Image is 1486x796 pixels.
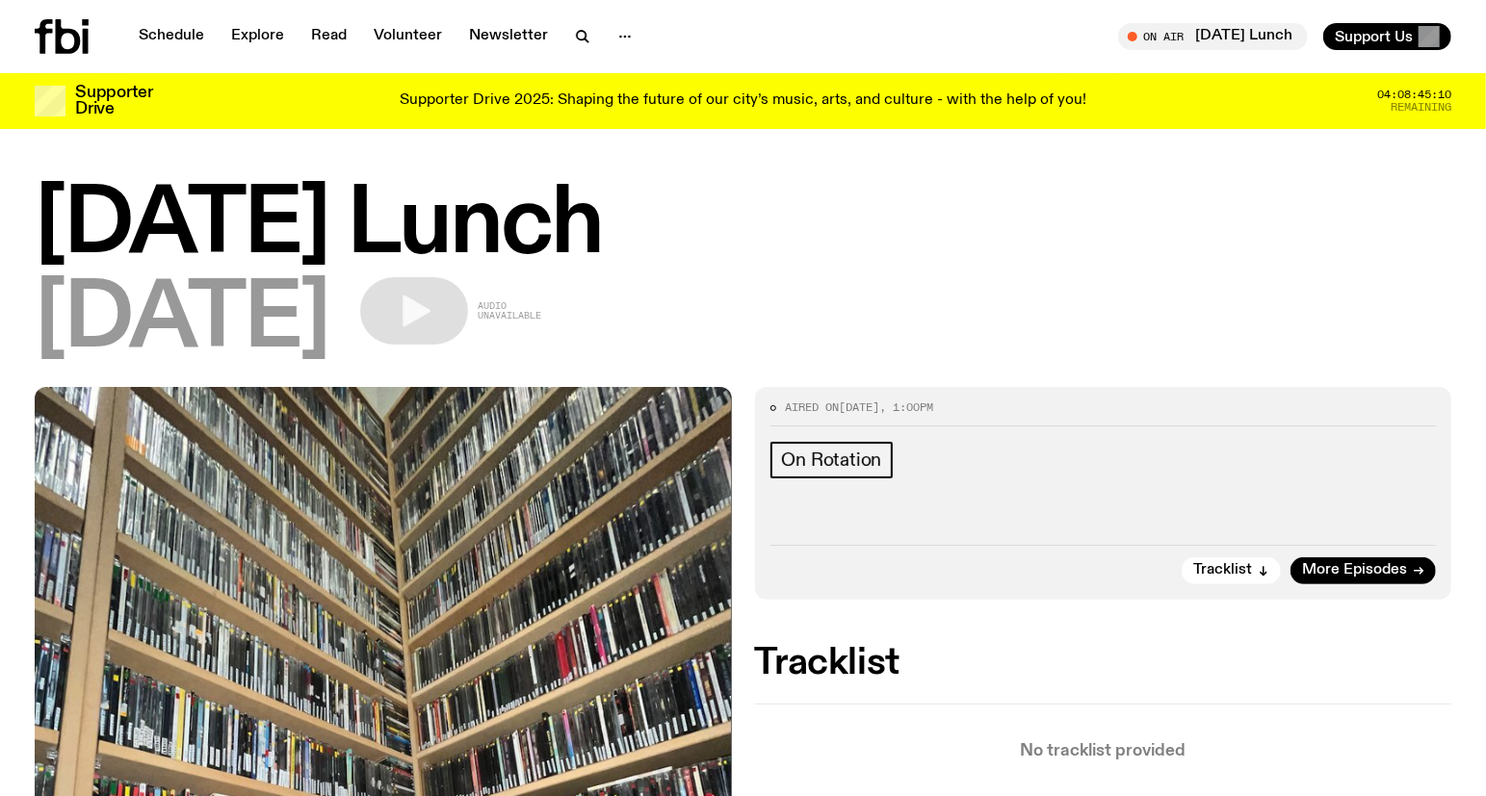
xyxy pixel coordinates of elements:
a: Newsletter [457,23,560,50]
span: 04:08:45:10 [1377,90,1451,100]
span: On Rotation [782,449,882,471]
a: On Rotation [770,442,894,478]
a: More Episodes [1290,557,1436,584]
span: Aired on [786,399,840,415]
span: [DATE] [840,399,880,415]
span: , 1:00pm [880,399,934,415]
a: Explore [220,23,296,50]
a: Schedule [127,23,216,50]
span: Tracklist [1193,563,1252,578]
h1: [DATE] Lunch [35,183,1451,270]
h3: Supporter Drive [75,85,152,117]
a: Read [300,23,358,50]
a: Volunteer [362,23,454,50]
span: Remaining [1391,102,1451,113]
span: Audio unavailable [478,301,541,321]
button: Tracklist [1182,557,1281,584]
button: Support Us [1323,23,1451,50]
span: More Episodes [1302,563,1407,578]
span: Support Us [1335,28,1413,45]
p: No tracklist provided [755,743,1452,759]
button: On Air[DATE] Lunch [1118,23,1308,50]
span: [DATE] [35,277,329,364]
h2: Tracklist [755,646,1452,680]
p: Supporter Drive 2025: Shaping the future of our city’s music, arts, and culture - with the help o... [400,92,1086,110]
